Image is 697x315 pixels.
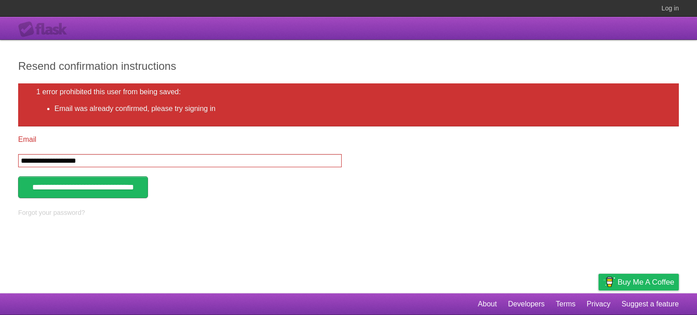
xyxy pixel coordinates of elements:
[622,296,679,313] a: Suggest a feature
[508,296,545,313] a: Developers
[599,274,679,291] a: Buy me a coffee
[18,58,679,74] h2: Resend confirmation instructions
[618,274,674,290] span: Buy me a coffee
[556,296,576,313] a: Terms
[36,88,661,96] h2: 1 error prohibited this user from being saved:
[603,274,615,290] img: Buy me a coffee
[18,21,73,38] div: Flask
[587,296,610,313] a: Privacy
[18,136,342,144] label: Email
[54,103,661,114] li: Email was already confirmed, please try signing in
[478,296,497,313] a: About
[18,209,85,216] a: Forgot your password?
